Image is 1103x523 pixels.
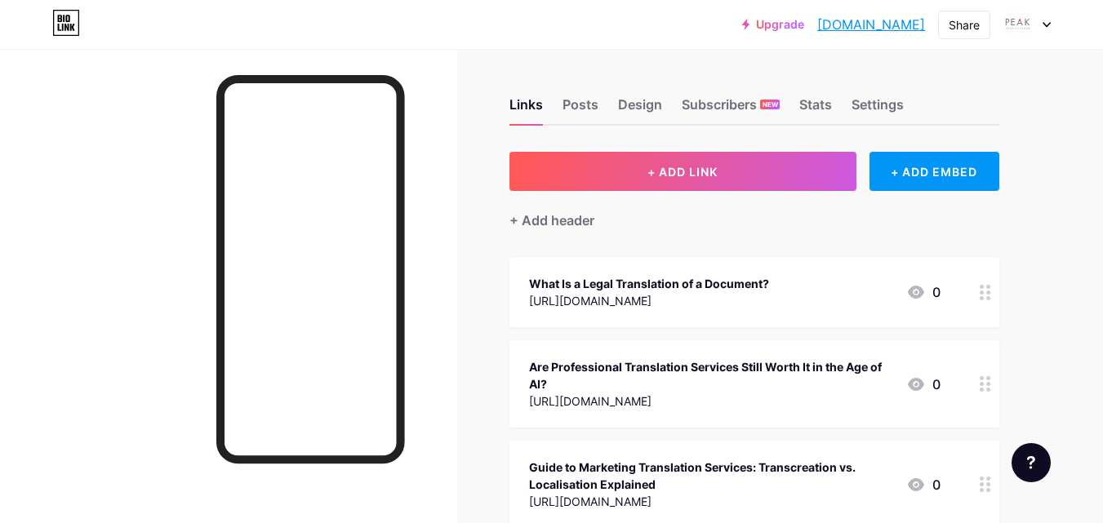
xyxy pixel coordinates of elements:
div: 0 [906,282,941,302]
div: + Add header [509,211,594,230]
div: Settings [852,95,904,124]
div: 0 [906,475,941,494]
button: + ADD LINK [509,152,856,191]
div: [URL][DOMAIN_NAME] [529,292,769,309]
div: Are Professional Translation Services Still Worth It in the Age of AI? [529,358,893,392]
div: What Is a Legal Translation of a Document? [529,275,769,292]
span: NEW [763,100,778,109]
div: [URL][DOMAIN_NAME] [529,392,893,410]
a: Upgrade [742,18,804,31]
div: Subscribers [682,95,780,124]
div: Stats [799,95,832,124]
div: [URL][DOMAIN_NAME] [529,493,893,510]
a: [DOMAIN_NAME] [817,15,925,34]
div: Posts [563,95,598,124]
img: peaktranslations [1003,9,1034,40]
div: Share [949,16,980,33]
div: 0 [906,375,941,394]
div: Guide to Marketing Translation Services: Transcreation vs. Localisation Explained [529,459,893,493]
div: Design [618,95,662,124]
div: + ADD EMBED [870,152,999,191]
span: + ADD LINK [647,165,718,179]
div: Links [509,95,543,124]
